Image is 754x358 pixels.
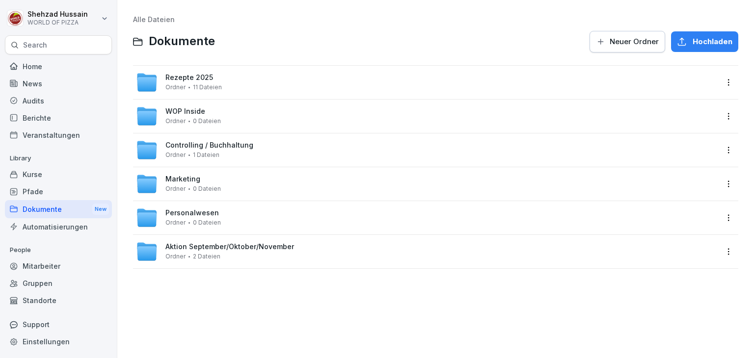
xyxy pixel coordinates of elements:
span: Ordner [165,84,186,91]
span: Aktion September/Oktober/November [165,243,294,251]
a: Berichte [5,109,112,127]
a: DokumenteNew [5,200,112,218]
span: Ordner [165,253,186,260]
span: 0 Dateien [193,185,221,192]
div: Dokumente [5,200,112,218]
span: 2 Dateien [193,253,220,260]
p: WORLD OF PIZZA [27,19,88,26]
a: Home [5,58,112,75]
p: Shehzad Hussain [27,10,88,19]
p: People [5,242,112,258]
a: Automatisierungen [5,218,112,235]
span: Rezepte 2025 [165,74,213,82]
span: Personalwesen [165,209,219,217]
span: Ordner [165,118,186,125]
button: Neuer Ordner [590,31,665,52]
span: 0 Dateien [193,118,221,125]
a: PersonalwesenOrdner0 Dateien [136,207,718,229]
span: Neuer Ordner [610,36,659,47]
a: Alle Dateien [133,15,175,24]
span: Marketing [165,175,200,183]
a: MarketingOrdner0 Dateien [136,173,718,195]
span: Ordner [165,152,186,158]
a: News [5,75,112,92]
span: Ordner [165,185,186,192]
a: Aktion September/Oktober/NovemberOrdner2 Dateien [136,241,718,262]
span: WOP Inside [165,107,205,116]
a: Veranstaltungen [5,127,112,144]
p: Library [5,151,112,166]
a: Einstellungen [5,333,112,350]
a: Mitarbeiter [5,257,112,275]
a: Gruppen [5,275,112,292]
span: Ordner [165,219,186,226]
span: 0 Dateien [193,219,221,226]
button: Hochladen [671,31,738,52]
a: Kurse [5,166,112,183]
div: New [92,204,109,215]
a: Rezepte 2025Ordner11 Dateien [136,72,718,93]
span: Controlling / Buchhaltung [165,141,253,150]
a: Audits [5,92,112,109]
a: WOP InsideOrdner0 Dateien [136,105,718,127]
a: Standorte [5,292,112,309]
span: 11 Dateien [193,84,222,91]
p: Search [23,40,47,50]
span: 1 Dateien [193,152,219,158]
span: Dokumente [149,34,215,49]
div: Support [5,316,112,333]
a: Controlling / BuchhaltungOrdner1 Dateien [136,139,718,161]
span: Hochladen [693,36,732,47]
a: Pfade [5,183,112,200]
